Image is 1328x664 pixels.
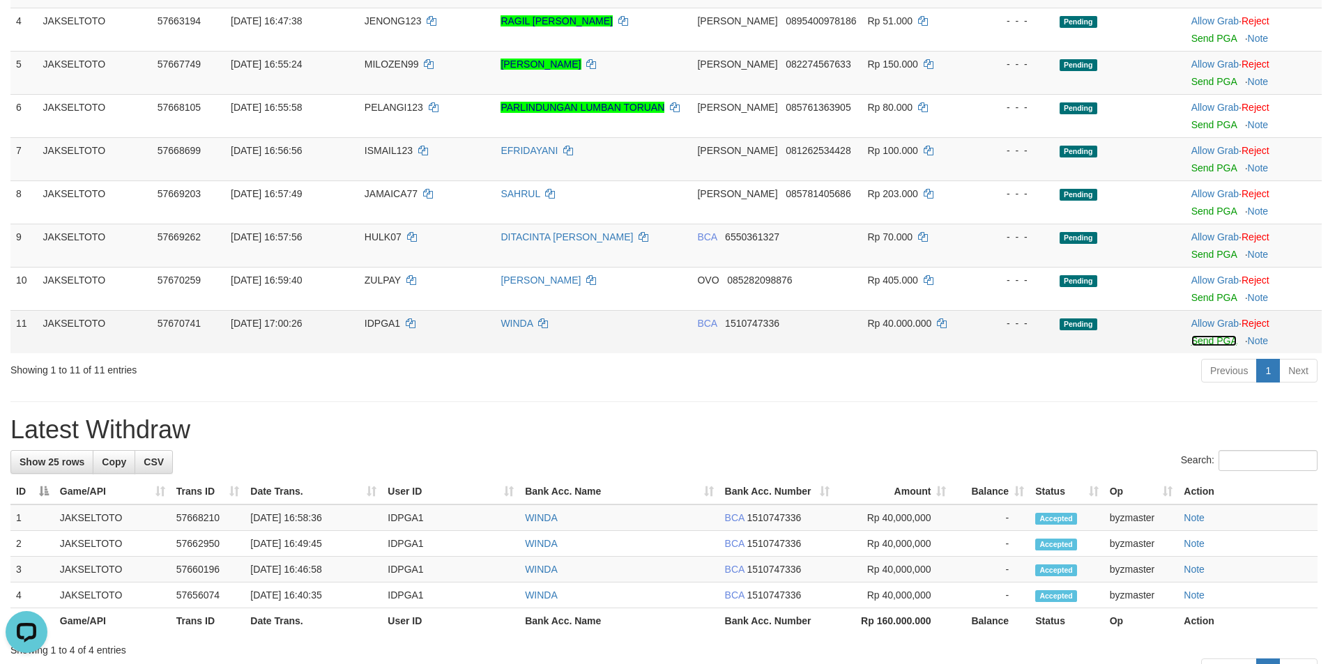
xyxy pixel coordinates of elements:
[786,59,850,70] span: Copy 082274567633 to clipboard
[144,456,164,468] span: CSV
[1191,162,1237,173] a: Send PGA
[1191,188,1239,199] a: Allow Grab
[786,188,850,199] span: Copy 085781405686 to clipboard
[1191,15,1239,26] a: Allow Grab
[10,531,54,557] td: 2
[10,479,54,504] th: ID: activate to sort column descending
[158,318,201,329] span: 57670741
[1186,8,1322,51] td: ·
[525,538,558,549] a: WINDA
[1191,249,1237,260] a: Send PGA
[952,479,1030,504] th: Balance: activate to sort column ascending
[245,608,382,634] th: Date Trans.
[10,357,543,377] div: Showing 1 to 11 of 11 entries
[982,316,1048,330] div: - - -
[1030,608,1104,634] th: Status
[102,456,126,468] span: Copy
[10,137,38,180] td: 7
[10,638,1318,657] div: Showing 1 to 4 of 4 entries
[725,231,779,242] span: Copy 6550361327 to clipboard
[727,275,792,286] span: Copy 085282098876 to clipboard
[1242,318,1269,329] a: Reject
[867,188,917,199] span: Rp 203.000
[697,188,777,199] span: [PERSON_NAME]
[501,145,558,156] a: EFRIDAYANI
[501,231,633,242] a: DITACINTA [PERSON_NAME]
[1186,224,1322,267] td: ·
[1035,513,1077,525] span: Accepted
[835,479,952,504] th: Amount: activate to sort column ascending
[952,531,1030,557] td: -
[1104,557,1179,582] td: byzmaster
[835,608,952,634] th: Rp 160.000.000
[54,557,171,582] td: JAKSELTOTO
[171,479,245,504] th: Trans ID: activate to sort column ascending
[365,59,419,70] span: MILOZEN99
[1186,310,1322,353] td: ·
[1060,59,1097,71] span: Pending
[245,582,382,608] td: [DATE] 16:40:35
[1104,608,1179,634] th: Op
[382,504,519,531] td: IDPGA1
[10,450,93,474] a: Show 25 rows
[725,564,745,575] span: BCA
[245,557,382,582] td: [DATE] 16:46:58
[1191,292,1237,303] a: Send PGA
[231,59,302,70] span: [DATE] 16:55:24
[1191,231,1239,242] a: Allow Grab
[501,59,581,70] a: [PERSON_NAME]
[365,231,402,242] span: HULK07
[382,557,519,582] td: IDPGA1
[501,15,613,26] a: RAGIL [PERSON_NAME]
[1279,359,1318,383] a: Next
[1186,137,1322,180] td: ·
[867,231,913,242] span: Rp 70.000
[519,479,719,504] th: Bank Acc. Name: activate to sort column ascending
[1186,51,1322,94] td: ·
[1248,249,1269,260] a: Note
[982,187,1048,201] div: - - -
[867,145,917,156] span: Rp 100.000
[245,504,382,531] td: [DATE] 16:58:36
[54,531,171,557] td: JAKSELTOTO
[171,608,245,634] th: Trans ID
[1104,531,1179,557] td: byzmaster
[982,14,1048,28] div: - - -
[1060,189,1097,201] span: Pending
[231,231,302,242] span: [DATE] 16:57:56
[158,15,201,26] span: 57663194
[1242,102,1269,113] a: Reject
[501,102,664,113] a: PARLINDUNGAN LUMBAN TORUAN
[10,416,1318,444] h1: Latest Withdraw
[10,310,38,353] td: 11
[158,102,201,113] span: 57668105
[158,275,201,286] span: 57670259
[1184,589,1205,601] a: Note
[1060,275,1097,287] span: Pending
[1060,146,1097,157] span: Pending
[365,145,413,156] span: ISMAIL123
[1248,76,1269,87] a: Note
[1030,479,1104,504] th: Status: activate to sort column ascending
[747,564,802,575] span: Copy 1510747336 to clipboard
[1035,539,1077,550] span: Accepted
[54,608,171,634] th: Game/API
[1219,450,1318,471] input: Search:
[1181,450,1318,471] label: Search:
[10,557,54,582] td: 3
[1191,275,1239,286] a: Allow Grab
[365,102,423,113] span: PELANGI123
[525,564,558,575] a: WINDA
[501,188,540,199] a: SAHRUL
[1242,59,1269,70] a: Reject
[1178,608,1318,634] th: Action
[10,94,38,137] td: 6
[365,275,401,286] span: ZULPAY
[1191,59,1239,70] a: Allow Grab
[786,102,850,113] span: Copy 085761363905 to clipboard
[365,318,400,329] span: IDPGA1
[1191,318,1242,329] span: ·
[1248,119,1269,130] a: Note
[1191,275,1242,286] span: ·
[867,102,913,113] span: Rp 80.000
